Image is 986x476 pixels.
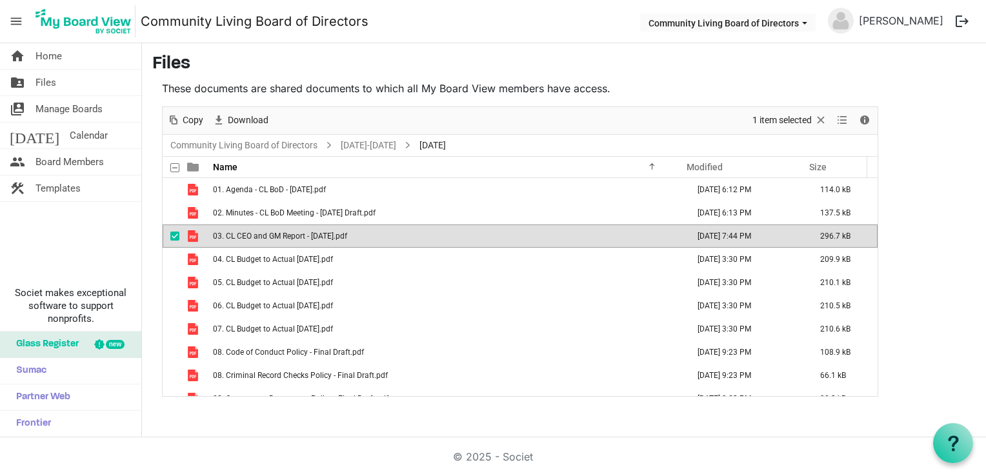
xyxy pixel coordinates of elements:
span: Home [35,43,62,69]
a: [PERSON_NAME] [854,8,949,34]
span: Templates [35,175,81,201]
td: checkbox [163,271,179,294]
td: is template cell column header type [179,178,209,201]
td: checkbox [163,294,179,317]
span: 1 item selected [751,112,813,128]
td: is template cell column header type [179,317,209,341]
td: September 12, 2025 7:44 PM column header Modified [684,224,807,248]
button: Copy [165,112,206,128]
span: Name [213,162,237,172]
span: Partner Web [10,384,70,410]
td: September 09, 2025 3:30 PM column header Modified [684,248,807,271]
td: checkbox [163,317,179,341]
div: new [106,340,125,349]
span: Download [226,112,270,128]
td: September 09, 2025 3:30 PM column header Modified [684,317,807,341]
h3: Files [152,54,976,75]
div: Clear selection [748,107,832,134]
span: 08. Criminal Record Checks Policy - Final Draft.pdf [213,371,388,380]
button: Download [210,112,271,128]
td: is template cell column header type [179,201,209,224]
p: These documents are shared documents to which all My Board View members have access. [162,81,878,96]
span: Modified [687,162,723,172]
td: 08. Code of Conduct Policy - Final Draft.pdf is template cell column header Name [209,341,684,364]
button: Details [856,112,874,128]
span: 08. Code of Conduct Policy - Final Draft.pdf [213,348,364,357]
div: Copy [163,107,208,134]
span: 03. CL CEO and GM Report - [DATE].pdf [213,232,347,241]
img: My Board View Logo [32,5,136,37]
span: folder_shared [10,70,25,95]
span: Manage Boards [35,96,103,122]
span: Calendar [70,123,108,148]
td: 209.9 kB is template cell column header Size [807,248,878,271]
span: 07. CL Budget to Actual [DATE].pdf [213,324,333,333]
td: checkbox [163,248,179,271]
td: September 15, 2025 6:12 PM column header Modified [684,178,807,201]
td: is template cell column header type [179,341,209,364]
a: My Board View Logo [32,5,141,37]
span: Board Members [35,149,104,175]
td: 108.9 kB is template cell column header Size [807,341,878,364]
td: checkbox [163,201,179,224]
td: 210.5 kB is template cell column header Size [807,294,878,317]
span: Frontier [10,411,51,437]
td: 06. CL Budget to Actual June 30 2025.pdf is template cell column header Name [209,294,684,317]
span: 05. CL Budget to Actual [DATE].pdf [213,278,333,287]
td: 210.1 kB is template cell column header Size [807,271,878,294]
td: September 17, 2025 9:23 PM column header Modified [684,387,807,410]
button: logout [949,8,976,35]
span: people [10,149,25,175]
span: 04. CL Budget to Actual [DATE].pdf [213,255,333,264]
a: [DATE]-[DATE] [338,137,399,154]
td: checkbox [163,387,179,410]
span: Glass Register [10,332,79,357]
span: [DATE] [417,137,448,154]
td: is template cell column header type [179,387,209,410]
td: checkbox [163,364,179,387]
span: Copy [181,112,205,128]
button: Community Living Board of Directors dropdownbutton [640,14,816,32]
span: 01. Agenda - CL BoD - [DATE].pdf [213,185,326,194]
td: is template cell column header type [179,294,209,317]
button: Selection [750,112,830,128]
span: home [10,43,25,69]
span: Size [809,162,827,172]
td: checkbox [163,341,179,364]
span: Files [35,70,56,95]
td: 08. Governance Documents Policy - Final Draft.pdf is template cell column header Name [209,387,684,410]
td: September 09, 2025 3:30 PM column header Modified [684,271,807,294]
td: September 17, 2025 9:23 PM column header Modified [684,341,807,364]
td: checkbox [163,224,179,248]
td: 04. CL Budget to Actual April 30 2025.pdf is template cell column header Name [209,248,684,271]
img: no-profile-picture.svg [828,8,854,34]
div: Download [208,107,273,134]
td: checkbox [163,178,179,201]
td: 01. Agenda - CL BoD - 19 September 2025.pdf is template cell column header Name [209,178,684,201]
td: 137.5 kB is template cell column header Size [807,201,878,224]
span: Sumac [10,358,46,384]
span: 02. Minutes - CL BoD Meeting - [DATE] Draft.pdf [213,208,376,217]
span: construction [10,175,25,201]
span: [DATE] [10,123,59,148]
td: 05. CL Budget to Actual May 31 2025.pdf is template cell column header Name [209,271,684,294]
span: menu [4,9,28,34]
a: © 2025 - Societ [453,450,533,463]
td: September 09, 2025 3:30 PM column header Modified [684,294,807,317]
a: Community Living Board of Directors [141,8,368,34]
td: 02. Minutes - CL BoD Meeting - 17 June 2025 Draft.pdf is template cell column header Name [209,201,684,224]
span: switch_account [10,96,25,122]
td: 114.0 kB is template cell column header Size [807,178,878,201]
td: is template cell column header type [179,248,209,271]
td: September 17, 2025 9:23 PM column header Modified [684,364,807,387]
button: View dropdownbutton [834,112,850,128]
span: 06. CL Budget to Actual [DATE].pdf [213,301,333,310]
td: 90.3 kB is template cell column header Size [807,387,878,410]
div: Details [854,107,876,134]
span: Societ makes exceptional software to support nonprofits. [6,286,136,325]
td: 03. CL CEO and GM Report - 19 Sep 2025.pdf is template cell column header Name [209,224,684,248]
span: 08. Governance Documents Policy - Final Draft.pdf [213,394,388,403]
td: is template cell column header type [179,364,209,387]
td: 296.7 kB is template cell column header Size [807,224,878,248]
td: is template cell column header type [179,271,209,294]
